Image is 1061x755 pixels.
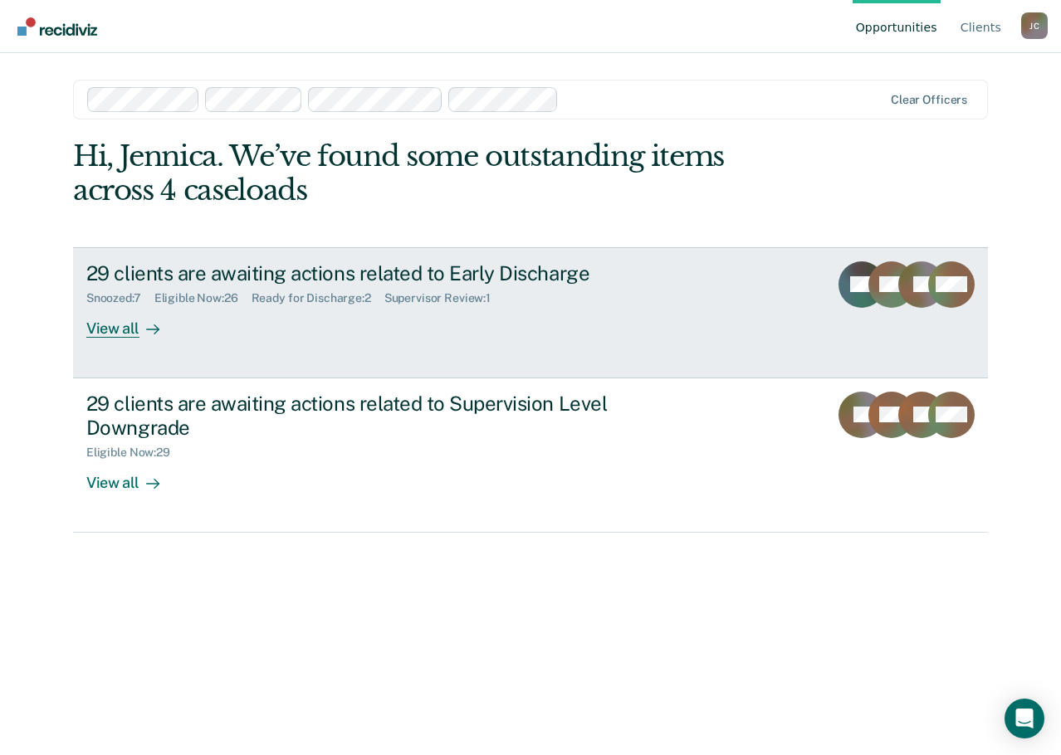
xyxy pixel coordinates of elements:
[252,291,384,305] div: Ready for Discharge : 2
[86,261,669,285] div: 29 clients are awaiting actions related to Early Discharge
[1005,699,1044,738] div: Open Intercom Messenger
[73,378,988,533] a: 29 clients are awaiting actions related to Supervision Level DowngradeEligible Now:29View all
[86,291,154,305] div: Snoozed : 7
[86,446,183,460] div: Eligible Now : 29
[73,139,805,207] div: Hi, Jennica. We’ve found some outstanding items across 4 caseloads
[86,305,179,338] div: View all
[17,17,97,36] img: Recidiviz
[73,247,988,378] a: 29 clients are awaiting actions related to Early DischargeSnoozed:7Eligible Now:26Ready for Disch...
[1021,12,1048,39] div: J C
[1021,12,1048,39] button: Profile dropdown button
[891,93,967,107] div: Clear officers
[86,460,179,492] div: View all
[154,291,252,305] div: Eligible Now : 26
[86,392,669,440] div: 29 clients are awaiting actions related to Supervision Level Downgrade
[384,291,504,305] div: Supervisor Review : 1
